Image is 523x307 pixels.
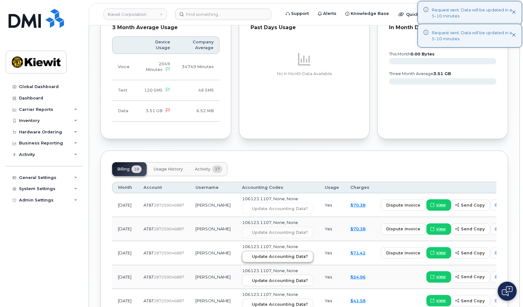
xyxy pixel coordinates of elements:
[154,275,184,279] span: 287259046887
[319,241,345,265] td: Yes
[236,182,319,193] th: Accounting Codes
[313,7,341,20] a: Alerts
[112,24,220,31] div: 3 Month Average Usage
[190,265,236,289] td: [PERSON_NAME]
[242,196,298,201] span: 106123.1107, None, None
[436,298,446,304] span: view
[242,220,298,225] span: 106123.1107, None, None
[146,108,163,113] span: 3.51 GB
[242,292,298,297] span: 106123.1107, None, None
[176,80,220,101] td: 46 SMS
[433,71,451,76] tspan: 3.51 GB
[451,295,490,306] button: send copy
[242,227,313,238] button: Update Accounting Data?
[319,217,345,241] td: Yes
[242,244,298,249] span: 106123.1107, None, None
[154,298,184,303] span: 287259046887
[242,268,298,273] span: 106123.1107, None, None
[190,241,236,265] td: [PERSON_NAME]
[319,193,345,217] td: Yes
[436,250,446,256] span: view
[195,167,210,172] span: Activity
[436,202,446,208] span: view
[135,36,176,54] th: Device Usage
[252,229,308,235] span: Update Accounting Data?
[112,54,135,80] td: Voice
[112,217,138,241] td: [DATE]
[112,182,138,193] th: Month
[461,274,485,280] span: send copy
[411,52,435,56] tspan: 0.00 Bytes
[394,8,440,21] div: Quicklinks
[451,223,490,235] button: send copy
[386,202,420,208] span: dispute invoice
[112,265,138,289] td: [DATE]
[176,54,220,80] td: 34749 Minutes
[281,7,313,20] a: Support
[319,182,345,193] th: Usage
[345,182,375,193] th: Charges
[112,193,138,217] td: [DATE]
[350,274,366,279] a: $54.96
[350,250,366,255] a: $71.42
[461,202,485,208] span: send copy
[176,36,220,54] th: Company Average
[319,265,345,289] td: Yes
[502,286,513,296] img: Open chat
[146,61,170,72] span: 2049 Minutes
[251,71,358,77] p: No In Month Data Available
[432,7,512,19] div: Request sent. Data will be updated in a 5-10 minutes.
[436,274,446,280] span: view
[190,217,236,241] td: [PERSON_NAME]
[451,199,490,211] button: send copy
[389,71,451,76] text: three month average
[144,274,154,279] span: AT&T
[451,271,490,283] button: send copy
[242,275,313,286] button: Update Accounting Data?
[144,226,154,231] span: AT&T
[381,199,426,211] button: dispute invoice
[112,101,135,121] td: Data
[426,247,451,259] a: view
[112,241,138,265] td: [DATE]
[461,226,485,232] span: send copy
[451,247,490,259] button: send copy
[461,250,485,256] span: send copy
[351,10,389,17] span: Knowledge Base
[426,223,451,235] a: view
[242,203,313,214] button: Update Accounting Data?
[436,226,446,232] span: view
[350,298,366,303] a: $41.58
[461,298,485,304] span: send copy
[381,247,426,259] button: dispute invoice
[381,223,426,235] button: dispute invoice
[426,271,451,283] a: view
[104,9,167,20] a: Kiewit Corporation
[144,202,154,208] span: AT&T
[251,24,358,31] div: Past Days Usage
[341,7,393,20] a: Knowledge Base
[389,52,435,56] text: this month
[426,199,451,211] a: view
[406,12,429,17] span: Quicklinks
[291,10,309,17] span: Support
[252,278,308,284] span: Update Accounting Data?
[144,250,154,255] span: AT&T
[350,202,366,208] a: $70.38
[154,227,184,231] span: 287259046887
[323,10,336,17] span: Alerts
[386,226,420,232] span: dispute invoice
[154,203,184,208] span: 287259046887
[426,295,451,306] a: view
[144,298,154,303] span: AT&T
[212,165,222,173] span: 17
[252,253,308,259] span: Update Accounting Data?
[176,101,220,121] td: 6.52 MB
[190,182,236,193] th: Username
[242,251,313,262] button: Update Accounting Data?
[112,80,135,101] td: Text
[386,250,420,256] span: dispute invoice
[350,226,366,231] a: $70.38
[432,30,512,42] div: Request sent. Data will be updated in a 5-10 minutes.
[190,193,236,217] td: [PERSON_NAME]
